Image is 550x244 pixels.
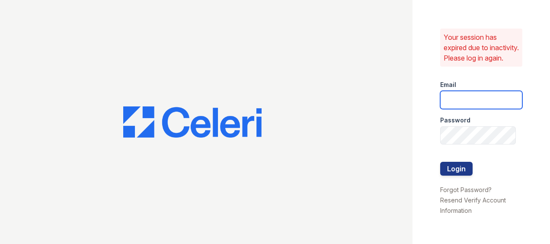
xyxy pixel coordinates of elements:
[123,106,262,138] img: CE_Logo_Blue-a8612792a0a2168367f1c8372b55b34899dd931a85d93a1a3d3e32e68fde9ad4.png
[440,186,492,193] a: Forgot Password?
[440,80,456,89] label: Email
[440,196,506,214] a: Resend Verify Account Information
[440,116,470,125] label: Password
[444,32,519,63] p: Your session has expired due to inactivity. Please log in again.
[440,162,473,176] button: Login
